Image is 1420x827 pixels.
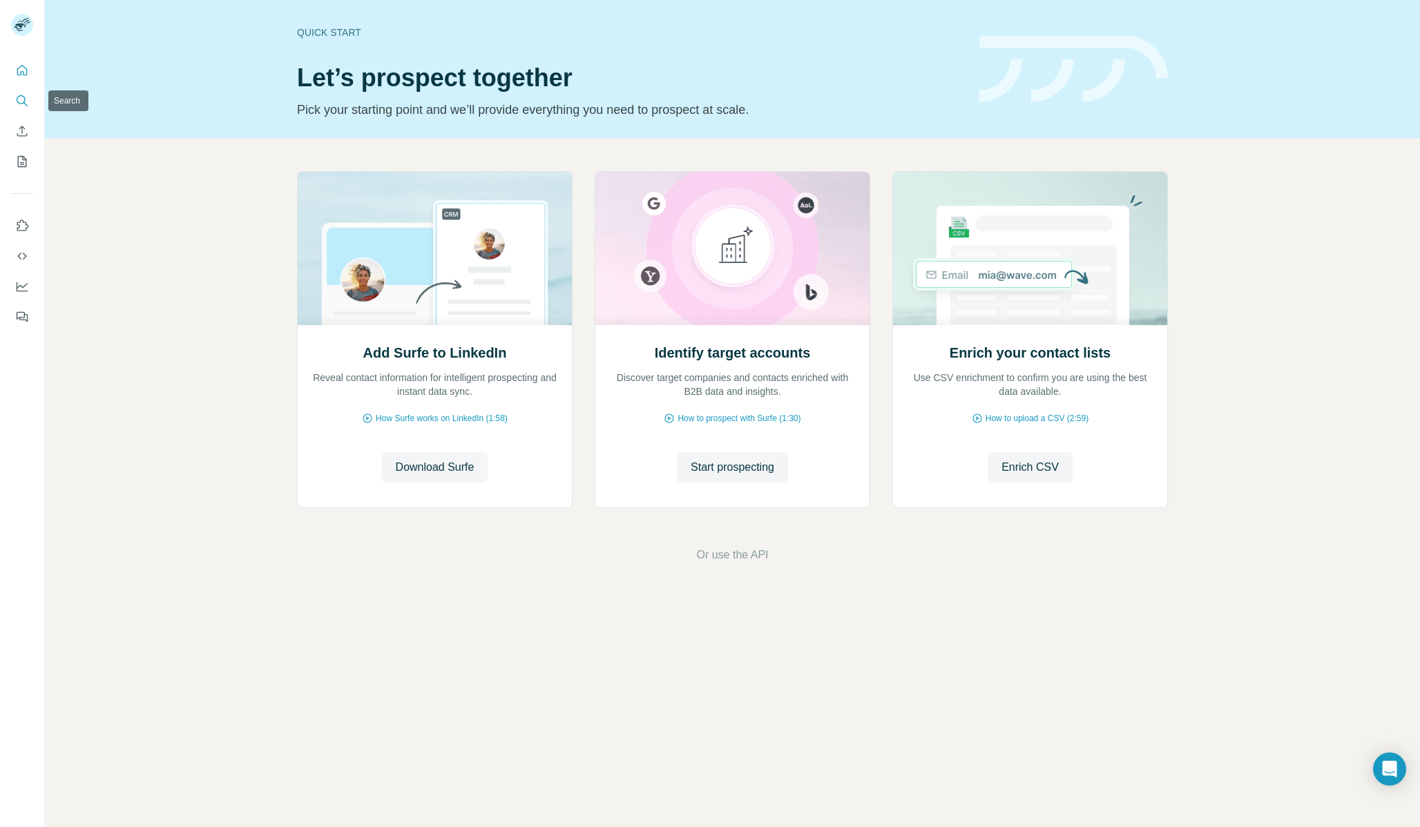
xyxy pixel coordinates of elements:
button: Search [11,88,33,113]
span: Start prospecting [691,459,774,476]
img: Add Surfe to LinkedIn [297,172,573,325]
span: Enrich CSV [1001,459,1059,476]
p: Use CSV enrichment to confirm you are using the best data available. [907,371,1153,398]
div: Quick start [297,26,963,39]
span: How to prospect with Surfe (1:30) [678,412,800,425]
img: Identify target accounts [595,172,870,325]
button: Quick start [11,58,33,83]
span: Download Surfe [396,459,474,476]
img: Enrich your contact lists [892,172,1168,325]
h2: Identify target accounts [655,343,811,362]
img: banner [979,36,1168,103]
button: Download Surfe [382,452,488,483]
button: Start prospecting [677,452,788,483]
button: Enrich CSV [11,119,33,144]
span: How Surfe works on LinkedIn (1:58) [376,412,508,425]
p: Pick your starting point and we’ll provide everything you need to prospect at scale. [297,100,963,119]
button: Feedback [11,304,33,329]
button: My lists [11,149,33,174]
div: Open Intercom Messenger [1373,752,1406,786]
button: Dashboard [11,274,33,299]
button: Enrich CSV [988,452,1073,483]
button: Or use the API [696,547,768,563]
span: How to upload a CSV (2:59) [986,412,1088,425]
h2: Enrich your contact lists [950,343,1111,362]
button: Use Surfe on LinkedIn [11,213,33,238]
button: Use Surfe API [11,244,33,269]
p: Discover target companies and contacts enriched with B2B data and insights. [609,371,856,398]
h2: Add Surfe to LinkedIn [363,343,507,362]
h1: Let’s prospect together [297,64,963,92]
p: Reveal contact information for intelligent prospecting and instant data sync. [311,371,558,398]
